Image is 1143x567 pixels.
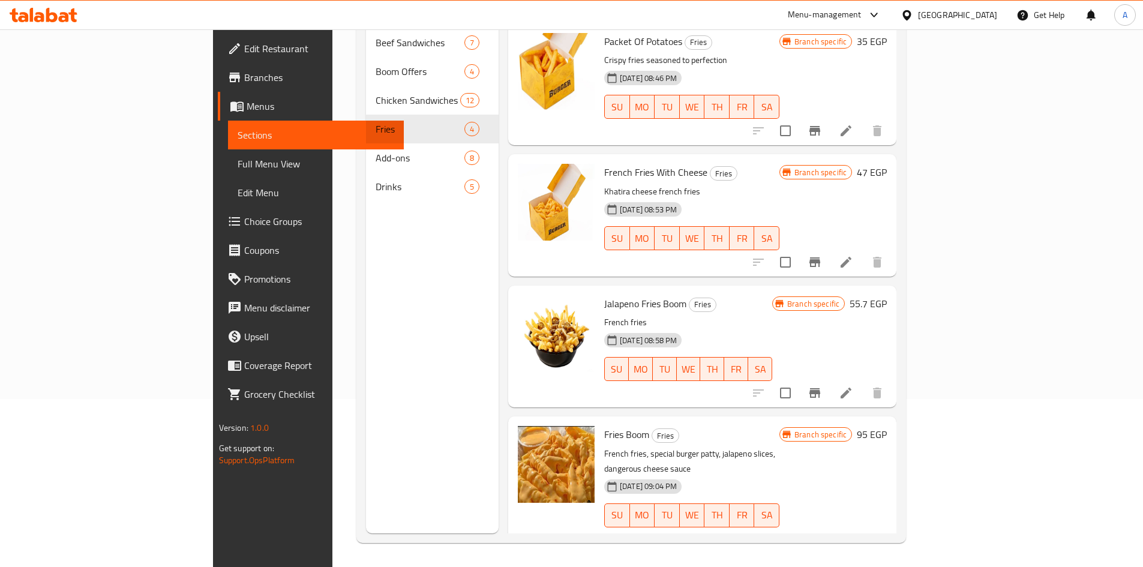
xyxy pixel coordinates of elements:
[247,99,394,113] span: Menus
[689,298,716,312] div: Fries
[839,124,853,138] a: Edit menu item
[680,226,705,250] button: WE
[244,387,394,401] span: Grocery Checklist
[610,230,625,247] span: SU
[773,380,798,406] span: Select to update
[754,503,779,527] button: SA
[244,272,394,286] span: Promotions
[604,32,682,50] span: Packet Of Potatoes
[635,98,650,116] span: MO
[753,361,767,378] span: SA
[604,425,649,443] span: Fries Boom
[773,118,798,143] span: Select to update
[710,166,737,181] div: Fries
[857,164,887,181] h6: 47 EGP
[682,361,696,378] span: WE
[734,506,750,524] span: FR
[518,426,595,503] img: Fries Boom
[630,95,655,119] button: MO
[652,428,679,443] div: Fries
[800,379,829,407] button: Branch-specific-item
[610,506,625,524] span: SU
[228,121,404,149] a: Sections
[754,95,779,119] button: SA
[680,95,705,119] button: WE
[839,532,853,547] a: Edit menu item
[685,230,700,247] span: WE
[658,361,672,378] span: TU
[366,28,499,57] div: Beef Sandwiches7
[710,167,737,181] span: Fries
[366,86,499,115] div: Chicken Sandwiches12
[685,506,700,524] span: WE
[709,230,725,247] span: TH
[700,357,724,381] button: TH
[460,93,479,107] div: items
[863,379,892,407] button: delete
[615,73,682,84] span: [DATE] 08:46 PM
[724,357,748,381] button: FR
[630,226,655,250] button: MO
[800,525,829,554] button: Branch-specific-item
[790,36,851,47] span: Branch specific
[863,116,892,145] button: delete
[218,92,404,121] a: Menus
[610,98,625,116] span: SU
[244,301,394,315] span: Menu disclaimer
[376,93,460,107] span: Chicken Sandwiches
[704,95,730,119] button: TH
[218,34,404,63] a: Edit Restaurant
[238,185,394,200] span: Edit Menu
[366,115,499,143] div: Fries4
[518,164,595,241] img: French Fries With Cheese
[759,506,775,524] span: SA
[839,386,853,400] a: Edit menu item
[461,95,479,106] span: 12
[918,8,997,22] div: [GEOGRAPHIC_DATA]
[465,37,479,49] span: 7
[604,357,629,381] button: SU
[464,179,479,194] div: items
[376,122,464,136] span: Fries
[863,525,892,554] button: delete
[219,440,274,456] span: Get support on:
[244,358,394,373] span: Coverage Report
[376,35,464,50] span: Beef Sandwiches
[790,167,851,178] span: Branch specific
[634,361,648,378] span: MO
[748,357,772,381] button: SA
[218,265,404,293] a: Promotions
[734,230,750,247] span: FR
[730,95,755,119] button: FR
[759,98,775,116] span: SA
[839,255,853,269] a: Edit menu item
[704,503,730,527] button: TH
[653,357,677,381] button: TU
[857,426,887,443] h6: 95 EGP
[604,503,629,527] button: SU
[730,503,755,527] button: FR
[518,33,595,110] img: Packet Of Potatoes
[218,351,404,380] a: Coverage Report
[655,95,680,119] button: TU
[218,207,404,236] a: Choice Groups
[238,128,394,142] span: Sections
[709,98,725,116] span: TH
[518,295,595,372] img: Jalapeno Fries Boom
[604,226,629,250] button: SU
[376,179,464,194] span: Drinks
[604,315,772,330] p: French fries
[464,64,479,79] div: items
[773,250,798,275] span: Select to update
[635,230,650,247] span: MO
[704,226,730,250] button: TH
[655,226,680,250] button: TU
[630,503,655,527] button: MO
[604,446,779,476] p: French fries, special burger patty, jalapeno slices, dangerous cheese sauce
[709,506,725,524] span: TH
[604,184,779,199] p: Khatira cheese french fries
